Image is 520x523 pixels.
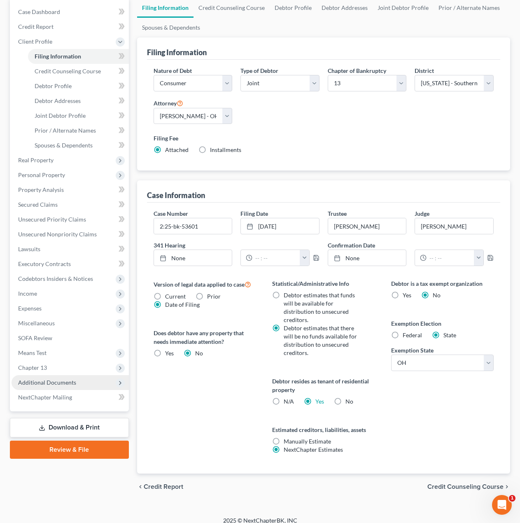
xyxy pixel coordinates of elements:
span: Secured Claims [18,201,58,208]
label: Confirmation Date [324,241,498,250]
label: Estimated creditors, liabilities, assets [272,425,375,434]
span: Current [165,293,186,300]
span: Yes [403,292,411,299]
a: Prior / Alternate Names [28,123,129,138]
a: Unsecured Nonpriority Claims [12,227,129,242]
a: NextChapter Mailing [12,390,129,405]
a: Download & Print [10,418,129,437]
div: Filing Information [147,47,207,57]
a: None [328,250,406,266]
span: Prior / Alternate Names [35,127,96,134]
span: Date of Filing [165,301,200,308]
span: State [443,332,456,339]
a: Case Dashboard [12,5,129,19]
span: Codebtors Insiders & Notices [18,275,93,282]
span: Joint Debtor Profile [35,112,86,119]
a: Filing Information [28,49,129,64]
span: N/A [284,398,294,405]
a: Lawsuits [12,242,129,257]
button: Credit Counseling Course chevron_right [427,483,510,490]
label: Statistical/Administrative Info [272,279,375,288]
span: Debtor estimates that funds will be available for distribution to unsecured creditors. [284,292,355,323]
span: Property Analysis [18,186,64,193]
label: Filing Fee [154,134,494,142]
label: Trustee [328,209,347,218]
span: Prior [207,293,221,300]
label: District [415,66,434,75]
span: Credit Report [144,483,183,490]
label: Type of Debtor [240,66,278,75]
a: Credit Report [12,19,129,34]
label: Filing Date [240,209,268,218]
label: Attorney [154,98,183,108]
span: Debtor Addresses [35,97,81,104]
span: No [195,350,203,357]
label: Nature of Debt [154,66,192,75]
input: -- [415,218,493,234]
a: SOFA Review [12,331,129,346]
span: Case Dashboard [18,8,60,15]
a: Review & File [10,441,129,459]
span: Unsecured Priority Claims [18,216,86,223]
input: Enter case number... [154,218,232,234]
span: NextChapter Estimates [284,446,343,453]
label: Exemption Election [391,319,494,328]
span: No [433,292,441,299]
span: Miscellaneous [18,320,55,327]
span: Debtor Profile [35,82,72,89]
span: Attached [165,146,189,153]
input: -- : -- [252,250,300,266]
a: Secured Claims [12,197,129,212]
span: Yes [165,350,174,357]
span: Chapter 13 [18,364,47,371]
a: Executory Contracts [12,257,129,271]
input: -- : -- [427,250,474,266]
i: chevron_right [504,483,510,490]
label: Judge [415,209,429,218]
label: Version of legal data applied to case [154,279,256,289]
span: No [345,398,353,405]
span: Spouses & Dependents [35,142,93,149]
span: Unsecured Nonpriority Claims [18,231,97,238]
label: Debtor is a tax exempt organization [391,279,494,288]
div: Case Information [147,190,205,200]
span: Client Profile [18,38,52,45]
a: Yes [315,398,324,405]
span: SOFA Review [18,334,52,341]
a: Joint Debtor Profile [28,108,129,123]
span: Expenses [18,305,42,312]
label: Exemption State [391,346,434,355]
label: Case Number [154,209,188,218]
span: Additional Documents [18,379,76,386]
span: Manually Estimate [284,438,331,445]
button: chevron_left Credit Report [137,483,183,490]
span: Installments [210,146,241,153]
span: Income [18,290,37,297]
span: Personal Property [18,171,65,178]
a: Unsecured Priority Claims [12,212,129,227]
span: Federal [403,332,422,339]
label: Chapter of Bankruptcy [328,66,386,75]
span: Executory Contracts [18,260,71,267]
a: [DATE] [241,218,319,234]
span: Debtor estimates that there will be no funds available for distribution to unsecured creditors. [284,325,357,356]
span: Credit Report [18,23,54,30]
a: Spouses & Dependents [137,18,205,37]
a: Spouses & Dependents [28,138,129,153]
span: Lawsuits [18,245,40,252]
span: Credit Counseling Course [35,68,101,75]
label: Does debtor have any property that needs immediate attention? [154,329,256,346]
iframe: Intercom live chat [492,495,512,515]
span: Real Property [18,156,54,163]
input: -- [328,218,406,234]
a: Debtor Profile [28,79,129,93]
span: Filing Information [35,53,81,60]
span: 1 [509,495,515,502]
span: Credit Counseling Course [427,483,504,490]
span: NextChapter Mailing [18,394,72,401]
span: Means Test [18,349,47,356]
i: chevron_left [137,483,144,490]
label: 341 Hearing [149,241,324,250]
a: Debtor Addresses [28,93,129,108]
a: None [154,250,232,266]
